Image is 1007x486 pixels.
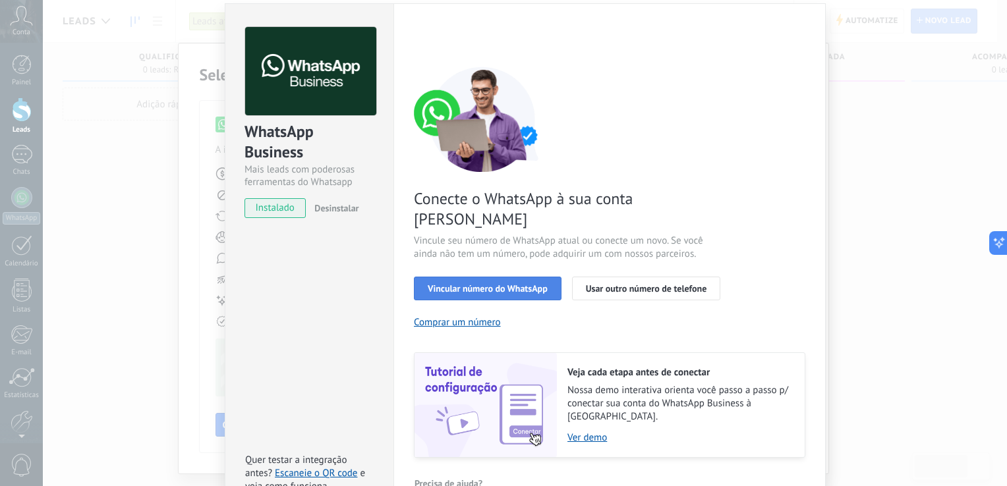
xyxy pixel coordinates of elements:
button: Comprar um número [414,316,501,329]
span: Vincular número do WhatsApp [428,284,548,293]
span: instalado [245,198,305,218]
span: Nossa demo interativa orienta você passo a passo p/ conectar sua conta do WhatsApp Business à [GE... [567,384,791,423]
button: Usar outro número de telefone [572,277,721,300]
img: logo_main.png [245,27,376,116]
span: Desinstalar [314,202,359,214]
h2: Veja cada etapa antes de conectar [567,366,791,379]
span: Usar outro número de telefone [586,284,707,293]
a: Ver demo [567,431,791,444]
a: Escaneie o QR code [275,467,357,479]
span: Quer testar a integração antes? [245,454,347,479]
button: Vincular número do WhatsApp [414,277,561,300]
div: Mais leads com poderosas ferramentas do Whatsapp [245,163,374,188]
span: Vincule seu número de WhatsApp atual ou conecte um novo. Se você ainda não tem um número, pode ad... [414,234,728,261]
img: connect number [414,67,552,172]
span: Conecte o WhatsApp à sua conta [PERSON_NAME] [414,188,728,229]
button: Desinstalar [309,198,359,218]
div: WhatsApp Business [245,121,374,163]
